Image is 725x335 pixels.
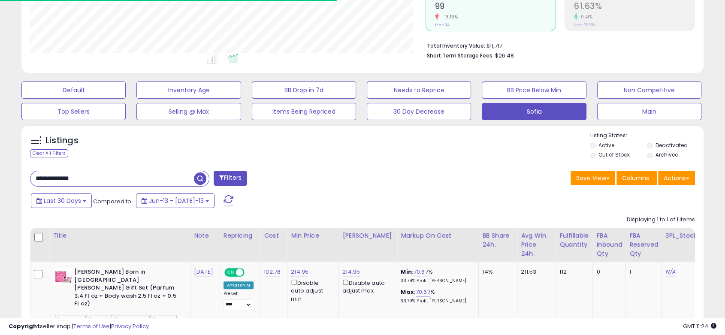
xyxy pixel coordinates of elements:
div: 0 [596,268,619,276]
button: Inventory Age [136,81,241,99]
a: 70.67 [414,268,428,276]
button: Sofia [482,103,586,120]
button: Default [21,81,126,99]
div: % [401,288,472,304]
div: Clear All Filters [30,149,68,157]
small: Prev: 114 [435,22,450,27]
a: 214.95 [291,268,308,276]
span: Last 30 Days [44,196,81,205]
div: Min Price [291,231,335,240]
b: Short Term Storage Fees: [427,52,494,59]
button: Selling @ Max [136,103,241,120]
span: 2025-08-13 11:24 GMT [683,322,716,330]
button: Items Being Repriced [252,103,356,120]
button: Top Sellers [21,103,126,120]
div: BB Share 24h. [482,231,514,249]
a: Privacy Policy [111,322,149,330]
div: Cost [264,231,284,240]
span: hazmat [55,315,86,325]
th: The percentage added to the cost of goods (COGS) that forms the calculator for Min & Max prices. [397,228,479,262]
button: Filters [214,171,247,186]
a: [DATE] [194,268,213,276]
div: FBA inbound Qty [596,231,622,258]
small: Prev: 61.38% [574,22,595,27]
strong: Copyright [9,322,40,330]
p: 33.79% Profit [PERSON_NAME] [401,278,472,284]
div: Displaying 1 to 1 of 1 items [627,216,695,224]
div: [PERSON_NAME] [342,231,393,240]
span: giftset [151,315,177,325]
div: 211.53 [521,268,549,276]
span: Jun-13 - [DATE]-13 [149,196,204,205]
span: Columns [622,174,649,182]
div: Fulfillable Quantity [559,231,589,249]
span: newlisting [113,315,150,325]
button: BB Drop in 7d [252,81,356,99]
span: ON [225,269,236,276]
div: Markup on Cost [401,231,475,240]
div: Title [53,231,187,240]
div: seller snap | | [9,323,149,331]
span: Q1_25 [87,315,112,325]
b: Max: [401,288,416,296]
div: Note [194,231,216,240]
div: % [401,268,472,284]
div: 112 [559,268,586,276]
a: N/A [665,268,676,276]
button: Jun-13 - [DATE]-13 [136,193,214,208]
a: 214.95 [342,268,360,276]
label: Archived [656,151,679,158]
h5: Listings [45,135,79,147]
th: CSV column name: cust_attr_3_3PL_Stock [662,228,702,262]
div: Preset: [224,291,254,310]
div: Disable auto adjust min [291,278,332,303]
button: Save View [571,171,615,185]
b: [PERSON_NAME] Born in [GEOGRAPHIC_DATA] [PERSON_NAME] Gift Set (Parfum 3.4 Fl oz + Body wash 2.5 ... [74,268,178,310]
span: OFF [243,269,257,276]
li: $11,717 [427,40,689,50]
p: Listing States: [590,132,704,140]
span: $26.48 [495,51,514,60]
button: Non Competitive [597,81,701,99]
button: Actions [658,171,695,185]
div: 3PL_Stock [665,231,699,240]
button: Needs to Reprice [367,81,471,99]
small: 0.41% [578,14,593,20]
h2: 61.63% [574,1,695,13]
button: BB Price Below Min [482,81,586,99]
b: Total Inventory Value: [427,42,485,49]
button: Main [597,103,701,120]
label: Deactivated [656,142,688,149]
img: 41udgcuBi1L._SL40_.jpg [55,268,72,285]
button: 30 Day Decrease [367,103,471,120]
a: Terms of Use [73,322,110,330]
label: Out of Stock [598,151,630,158]
div: FBA Reserved Qty [629,231,658,258]
h2: 99 [435,1,556,13]
a: 102.78 [264,268,281,276]
a: 70.67 [416,288,430,296]
p: 33.79% Profit [PERSON_NAME] [401,298,472,304]
label: Active [598,142,614,149]
button: Last 30 Days [31,193,92,208]
b: Min: [401,268,414,276]
div: 14% [482,268,511,276]
span: Compared to: [93,197,133,205]
button: Columns [616,171,657,185]
div: 1 [629,268,655,276]
div: Repricing [224,231,257,240]
div: Avg Win Price 24h. [521,231,552,258]
div: Amazon AI [224,281,254,289]
small: -13.16% [439,14,458,20]
div: Disable auto adjust max [342,278,390,295]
